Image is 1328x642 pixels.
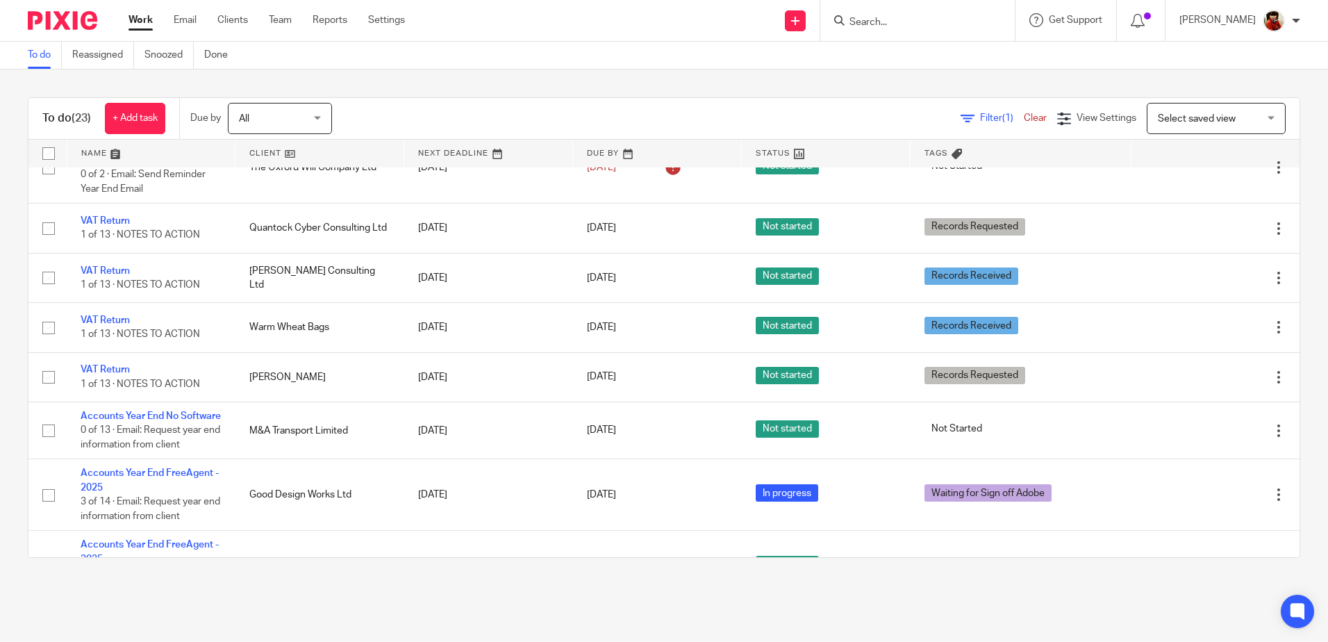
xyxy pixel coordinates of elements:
[204,42,238,69] a: Done
[404,303,573,352] td: [DATE]
[235,204,404,253] td: Quantock Cyber Consulting Ltd
[235,352,404,402] td: [PERSON_NAME]
[587,426,616,436] span: [DATE]
[235,303,404,352] td: Warm Wheat Bags
[756,218,819,236] span: Not started
[1077,113,1136,123] span: View Settings
[144,42,194,69] a: Snoozed
[587,163,616,172] span: [DATE]
[756,556,819,573] span: Not started
[81,365,130,374] a: VAT Return
[81,379,200,389] span: 1 of 13 · NOTES TO ACTION
[756,367,819,384] span: Not started
[404,132,573,204] td: [DATE]
[235,531,404,602] td: The Anti Burnout Club Ltd
[587,223,616,233] span: [DATE]
[924,420,989,438] span: Not Started
[28,42,62,69] a: To do
[924,317,1018,334] span: Records Received
[235,459,404,531] td: Good Design Works Ltd
[1158,114,1236,124] span: Select saved view
[1002,113,1013,123] span: (1)
[190,111,221,125] p: Due by
[239,114,249,124] span: All
[28,11,97,30] img: Pixie
[756,317,819,334] span: Not started
[404,531,573,602] td: [DATE]
[756,420,819,438] span: Not started
[128,13,153,27] a: Work
[924,267,1018,285] span: Records Received
[587,490,616,500] span: [DATE]
[72,42,134,69] a: Reassigned
[1049,15,1102,25] span: Get Support
[587,372,616,382] span: [DATE]
[1179,13,1256,27] p: [PERSON_NAME]
[924,149,948,157] span: Tags
[81,497,220,521] span: 3 of 14 · Email: Request year end information from client
[368,13,405,27] a: Settings
[587,273,616,283] span: [DATE]
[81,266,130,276] a: VAT Return
[81,216,130,226] a: VAT Return
[756,484,818,502] span: In progress
[81,468,219,492] a: Accounts Year End FreeAgent - 2025
[924,218,1025,236] span: Records Requested
[81,170,206,194] span: 0 of 2 · Email: Send Reminder Year End Email
[174,13,197,27] a: Email
[1024,113,1047,123] a: Clear
[924,367,1025,384] span: Records Requested
[81,426,220,450] span: 0 of 13 · Email: Request year end information from client
[217,13,248,27] a: Clients
[235,253,404,302] td: [PERSON_NAME] Consulting Ltd
[404,402,573,459] td: [DATE]
[1263,10,1285,32] img: Phil%20Baby%20pictures%20(3).JPG
[42,111,91,126] h1: To do
[81,280,200,290] span: 1 of 13 · NOTES TO ACTION
[81,540,219,563] a: Accounts Year End FreeAgent - 2025
[269,13,292,27] a: Team
[404,253,573,302] td: [DATE]
[313,13,347,27] a: Reports
[756,267,819,285] span: Not started
[587,322,616,332] span: [DATE]
[81,411,221,421] a: Accounts Year End No Software
[404,352,573,402] td: [DATE]
[848,17,973,29] input: Search
[235,402,404,459] td: M&A Transport Limited
[81,231,200,240] span: 1 of 13 · NOTES TO ACTION
[924,556,989,573] span: Not Started
[72,113,91,124] span: (23)
[105,103,165,134] a: + Add task
[81,315,130,325] a: VAT Return
[924,484,1052,502] span: Waiting for Sign off Adobe
[404,459,573,531] td: [DATE]
[81,330,200,340] span: 1 of 13 · NOTES TO ACTION
[235,132,404,204] td: The Oxford Will Company Ltd
[980,113,1024,123] span: Filter
[404,204,573,253] td: [DATE]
